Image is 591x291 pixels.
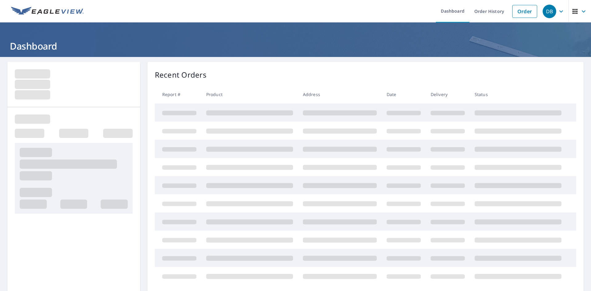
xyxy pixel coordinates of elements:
th: Status [470,85,566,103]
img: EV Logo [11,7,84,16]
p: Recent Orders [155,69,207,80]
th: Delivery [426,85,470,103]
th: Date [382,85,426,103]
div: DB [543,5,556,18]
th: Product [201,85,298,103]
a: Order [512,5,537,18]
th: Report # [155,85,201,103]
h1: Dashboard [7,40,584,52]
th: Address [298,85,382,103]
